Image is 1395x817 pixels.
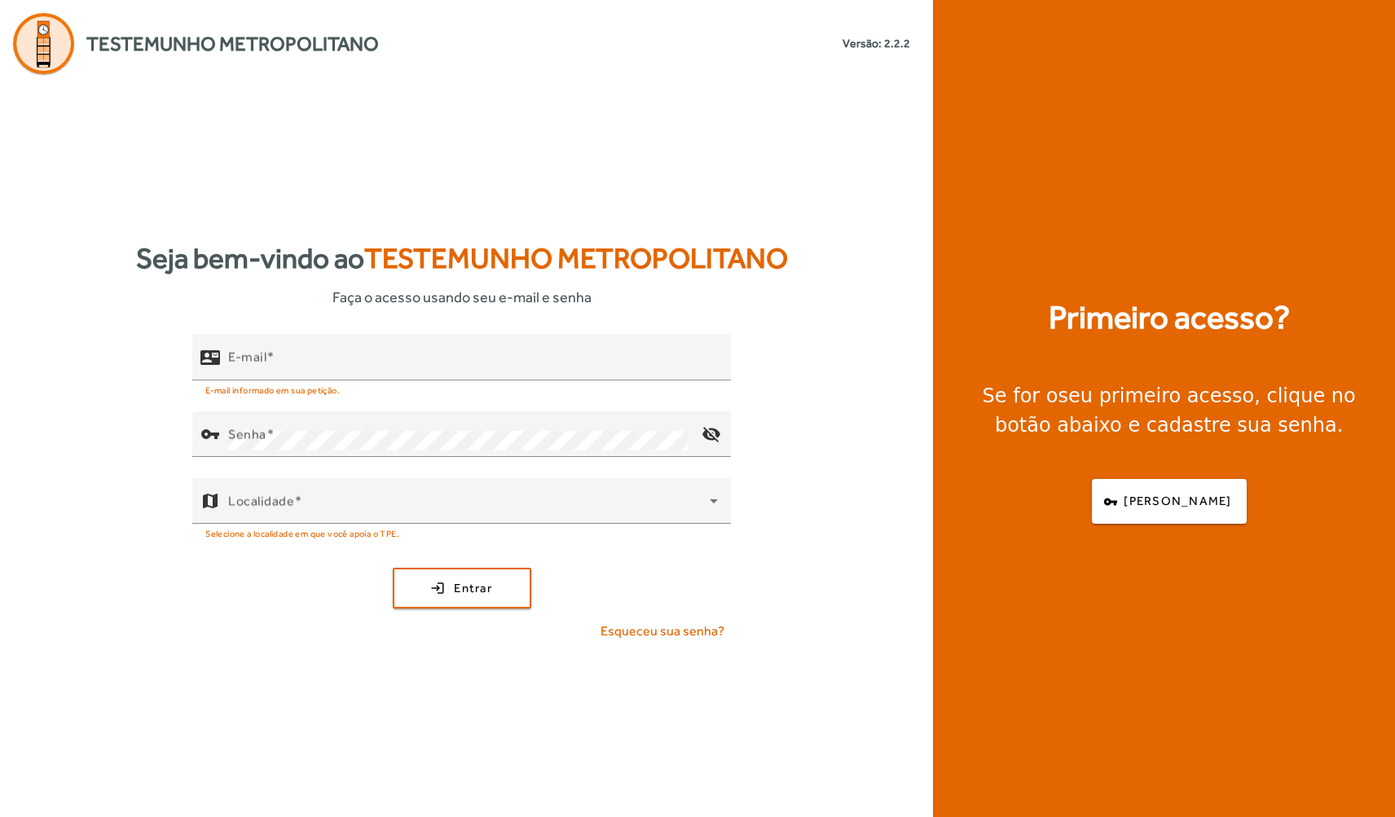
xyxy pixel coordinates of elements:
mat-hint: Selecione a localidade em que você apoia o TPE. [205,524,399,542]
button: [PERSON_NAME] [1092,479,1247,524]
span: Esqueceu sua senha? [601,622,724,641]
span: Faça o acesso usando seu e-mail e senha [332,286,592,308]
strong: seu primeiro acesso [1058,384,1255,407]
img: Logo Agenda [13,13,74,74]
mat-icon: map [200,491,220,511]
mat-label: Senha [228,427,266,442]
span: Testemunho Metropolitano [364,242,788,275]
div: Se for o , clique no botão abaixo e cadastre sua senha. [953,381,1385,440]
span: [PERSON_NAME] [1124,492,1231,511]
strong: Primeiro acesso? [1049,293,1290,342]
strong: Seja bem-vindo ao [136,237,788,280]
mat-label: E-mail [228,349,266,365]
mat-icon: visibility_off [692,415,731,454]
mat-icon: vpn_key [200,424,220,444]
mat-icon: contact_mail [200,348,220,367]
small: Versão: 2.2.2 [843,35,910,52]
span: Testemunho Metropolitano [86,29,379,59]
mat-label: Localidade [228,494,294,509]
span: Entrar [454,579,492,598]
button: Entrar [393,568,531,608]
mat-hint: E-mail informado em sua petição. [205,380,340,398]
